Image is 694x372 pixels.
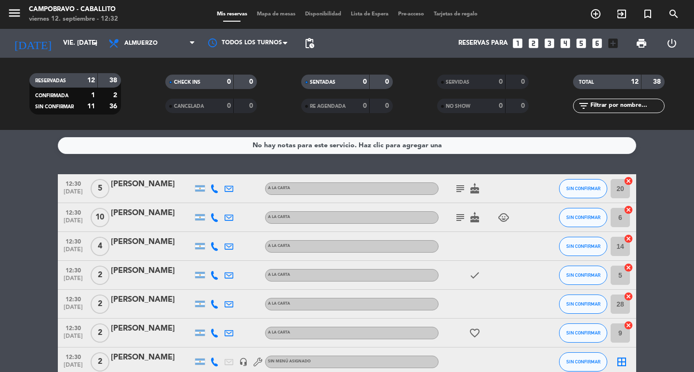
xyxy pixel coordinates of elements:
[87,77,95,84] strong: 12
[61,275,85,286] span: [DATE]
[29,5,118,14] div: Campobravo - caballito
[212,12,252,17] span: Mis reservas
[624,321,633,330] i: cancel
[363,78,367,85] strong: 0
[636,38,647,49] span: print
[666,38,678,49] i: power_settings_new
[616,8,627,20] i: exit_to_app
[385,78,391,85] strong: 0
[268,215,290,219] span: A LA CARTA
[566,186,601,191] span: SIN CONFIRMAR
[61,246,85,257] span: [DATE]
[469,327,480,339] i: favorite_border
[91,352,109,372] span: 2
[559,323,607,343] button: SIN CONFIRMAR
[91,266,109,285] span: 2
[543,37,556,50] i: looks_3
[511,37,524,50] i: looks_one
[87,103,95,110] strong: 11
[239,358,248,366] i: headset_mic
[469,212,480,223] i: cake
[90,38,101,49] i: arrow_drop_down
[124,40,158,47] span: Almuerzo
[91,323,109,343] span: 2
[310,104,346,109] span: RE AGENDADA
[521,78,527,85] strong: 0
[559,266,607,285] button: SIN CONFIRMAR
[304,38,315,49] span: pending_actions
[454,212,466,223] i: subject
[61,293,85,304] span: 12:30
[111,265,193,277] div: [PERSON_NAME]
[7,33,58,54] i: [DATE]
[454,183,466,194] i: subject
[249,103,255,109] strong: 0
[446,104,470,109] span: NO SHOW
[268,331,290,334] span: A LA CARTA
[61,333,85,344] span: [DATE]
[174,104,204,109] span: CANCELADA
[559,295,607,314] button: SIN CONFIRMAR
[656,29,687,58] div: LOG OUT
[111,351,193,364] div: [PERSON_NAME]
[109,77,119,84] strong: 38
[575,37,587,50] i: looks_5
[268,302,290,306] span: A LA CARTA
[174,80,200,85] span: CHECK INS
[61,235,85,246] span: 12:30
[579,80,594,85] span: TOTAL
[499,78,503,85] strong: 0
[310,80,335,85] span: SENTADAS
[227,78,231,85] strong: 0
[227,103,231,109] strong: 0
[91,295,109,314] span: 2
[446,80,469,85] span: SERVIDAS
[61,304,85,315] span: [DATE]
[35,93,68,98] span: CONFIRMADA
[29,14,118,24] div: viernes 12. septiembre - 12:32
[589,101,664,111] input: Filtrar por nombre...
[35,78,66,83] span: RESERVADAS
[624,263,633,272] i: cancel
[566,272,601,278] span: SIN CONFIRMAR
[61,218,85,229] span: [DATE]
[559,37,572,50] i: looks_4
[559,237,607,256] button: SIN CONFIRMAR
[300,12,346,17] span: Disponibilidad
[268,244,290,248] span: A LA CARTA
[61,351,85,362] span: 12:30
[61,189,85,200] span: [DATE]
[566,330,601,335] span: SIN CONFIRMAR
[653,78,663,85] strong: 38
[7,6,22,20] i: menu
[624,234,633,244] i: cancel
[268,186,290,190] span: A LA CARTA
[469,183,480,194] i: cake
[559,352,607,372] button: SIN CONFIRMAR
[578,100,589,112] i: filter_list
[91,92,95,99] strong: 1
[566,301,601,307] span: SIN CONFIRMAR
[111,207,193,219] div: [PERSON_NAME]
[642,8,654,20] i: turned_in_not
[616,356,627,368] i: border_all
[559,208,607,227] button: SIN CONFIRMAR
[591,37,603,50] i: looks_6
[249,78,255,85] strong: 0
[385,103,391,109] strong: 0
[109,103,119,110] strong: 36
[252,12,300,17] span: Mapa de mesas
[111,322,193,335] div: [PERSON_NAME]
[429,12,482,17] span: Tarjetas de regalo
[566,215,601,220] span: SIN CONFIRMAR
[631,78,639,85] strong: 12
[469,269,480,281] i: check
[590,8,601,20] i: add_circle_outline
[499,103,503,109] strong: 0
[61,322,85,333] span: 12:30
[458,39,508,47] span: Reservas para
[527,37,540,50] i: looks_two
[91,179,109,198] span: 5
[111,294,193,306] div: [PERSON_NAME]
[253,140,442,151] div: No hay notas para este servicio. Haz clic para agregar una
